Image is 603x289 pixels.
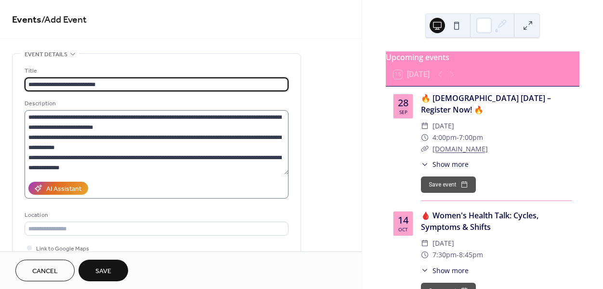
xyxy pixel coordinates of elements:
div: ​ [421,238,429,249]
div: Location [25,210,287,220]
span: Event details [25,50,67,60]
button: Save event [421,176,476,193]
span: Link to Google Maps [36,244,89,254]
div: ​ [421,132,429,143]
div: Title [25,66,287,76]
button: AI Assistant [28,182,88,195]
span: - [457,132,459,143]
button: ​Show more [421,159,469,169]
button: Save [79,260,128,281]
span: Show more [433,159,469,169]
div: AI Assistant [46,184,81,194]
div: ​ [421,143,429,155]
span: 7:00pm [459,132,483,143]
div: ​ [421,120,429,132]
div: Upcoming events [386,51,579,63]
div: Oct [398,227,408,232]
span: [DATE] [433,238,454,249]
span: - [457,249,459,261]
div: ​ [421,249,429,261]
div: 28 [398,98,408,108]
span: Show more [433,265,469,276]
div: 🩸 Women's Health Talk: Cycles, Symptoms & Shifts [421,210,572,233]
span: 8:45pm [459,249,483,261]
div: Description [25,99,287,109]
span: 4:00pm [433,132,457,143]
button: ​Show more [421,265,469,276]
div: 14 [398,215,408,225]
span: / Add Event [41,11,87,29]
span: 7:30pm [433,249,457,261]
span: [DATE] [433,120,454,132]
a: Events [12,11,41,29]
a: [DOMAIN_NAME] [433,144,488,153]
div: Sep [399,110,407,114]
div: ​ [421,265,429,276]
div: ​ [421,159,429,169]
button: Cancel [15,260,75,281]
span: Save [95,266,111,276]
span: Cancel [32,266,58,276]
a: 🔥 [DEMOGRAPHIC_DATA] [DATE] – Register Now! 🔥 [421,93,551,115]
